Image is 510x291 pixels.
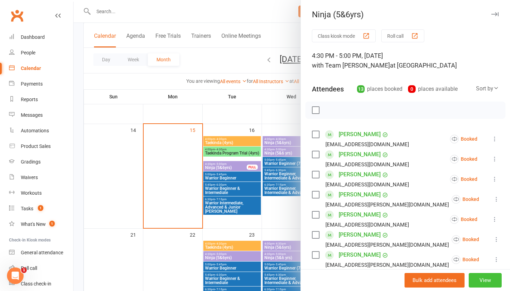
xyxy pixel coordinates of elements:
a: Payments [9,76,73,92]
div: Booked [450,215,477,224]
div: [EMAIL_ADDRESS][PERSON_NAME][DOMAIN_NAME] [325,200,449,209]
a: [PERSON_NAME] [339,169,381,180]
div: Class check-in [21,281,51,286]
a: Gradings [9,154,73,170]
div: People [21,50,35,55]
div: General attendance [21,250,63,255]
a: Reports [9,92,73,107]
div: Roll call [21,265,37,271]
div: places booked [357,84,402,94]
button: Class kiosk mode [312,29,376,42]
span: 1 [49,221,55,227]
div: Reports [21,97,38,102]
a: [PERSON_NAME] [339,209,381,220]
div: Booked [452,195,479,204]
button: Roll call [381,29,424,42]
a: [PERSON_NAME] [339,189,381,200]
div: Sort by [476,84,499,93]
a: Roll call [9,261,73,276]
a: Tasks 1 [9,201,73,217]
a: What's New1 [9,217,73,232]
div: 0 [408,85,416,93]
div: Booked [450,175,477,184]
a: Workouts [9,185,73,201]
div: Booked [450,155,477,164]
div: Messages [21,112,43,118]
a: Waivers [9,170,73,185]
span: with Team [PERSON_NAME] [312,62,390,69]
a: Calendar [9,61,73,76]
div: Tasks [21,206,33,211]
iframe: Intercom live chat [7,267,24,284]
a: Clubworx [8,7,26,24]
div: Calendar [21,65,41,71]
div: [EMAIL_ADDRESS][DOMAIN_NAME] [325,180,409,189]
div: 13 [357,85,365,93]
span: 1 [21,267,27,273]
div: Gradings [21,159,41,165]
span: at [GEOGRAPHIC_DATA] [390,62,457,69]
div: Product Sales [21,143,51,149]
div: 4:30 PM - 5:00 PM, [DATE] [312,51,499,70]
a: [PERSON_NAME] [339,129,381,140]
div: Waivers [21,175,38,180]
a: People [9,45,73,61]
div: [EMAIL_ADDRESS][DOMAIN_NAME] [325,140,409,149]
div: What's New [21,221,46,227]
a: Dashboard [9,29,73,45]
a: [PERSON_NAME] [339,229,381,240]
a: Messages [9,107,73,123]
div: [EMAIL_ADDRESS][PERSON_NAME][DOMAIN_NAME] [325,240,449,249]
div: Booked [452,235,479,244]
button: View [469,273,502,288]
span: 1 [38,205,43,211]
div: [EMAIL_ADDRESS][PERSON_NAME][DOMAIN_NAME] [325,261,449,270]
a: Product Sales [9,139,73,154]
a: [PERSON_NAME] [339,249,381,261]
div: Booked [452,255,479,264]
button: Bulk add attendees [405,273,465,288]
div: Payments [21,81,43,87]
a: [PERSON_NAME] [339,149,381,160]
div: Booked [450,135,477,143]
div: Workouts [21,190,42,196]
div: [EMAIL_ADDRESS][DOMAIN_NAME] [325,220,409,229]
div: Dashboard [21,34,45,40]
div: Automations [21,128,49,133]
div: places available [408,84,458,94]
div: Attendees [312,84,344,94]
a: General attendance kiosk mode [9,245,73,261]
div: Ninja (5&6yrs) [301,10,510,19]
a: Automations [9,123,73,139]
div: [EMAIL_ADDRESS][DOMAIN_NAME] [325,160,409,169]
